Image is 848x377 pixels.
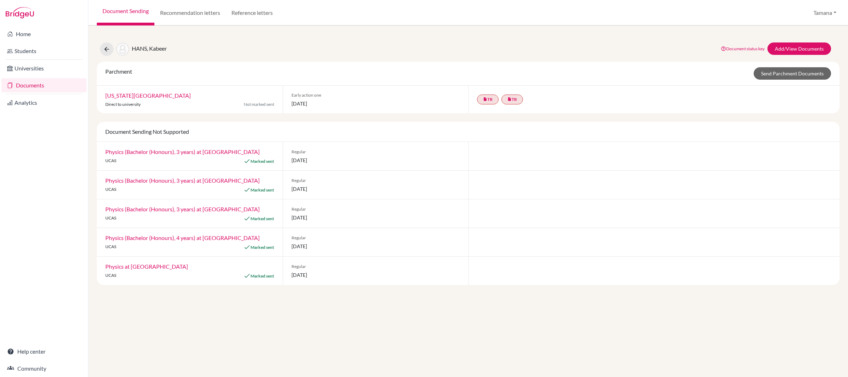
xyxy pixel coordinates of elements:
a: Physics at [GEOGRAPHIC_DATA] [105,263,188,270]
span: Not marked sent [244,101,274,108]
span: Early action one [291,92,460,98]
a: Documents [1,78,87,92]
span: UCAS [105,273,116,278]
span: Direct to university [105,102,141,107]
a: Document status key [721,46,765,51]
a: Send Parchment Documents [754,67,831,80]
i: insert_drive_file [483,97,487,101]
span: Marked sent [251,187,274,193]
span: [DATE] [291,242,460,250]
span: Marked sent [251,159,274,164]
a: [US_STATE][GEOGRAPHIC_DATA] [105,92,191,99]
span: UCAS [105,187,116,192]
a: Physics (Bachelor (Honours), 3 years) at [GEOGRAPHIC_DATA] [105,148,260,155]
a: Community [1,361,87,376]
span: Marked sent [251,245,274,250]
a: Add/View Documents [767,42,831,55]
a: insert_drive_fileTR [477,95,499,104]
button: Tamana [810,6,840,19]
img: Bridge-U [6,7,34,18]
a: insert_drive_fileTR [501,95,523,104]
a: Help center [1,344,87,359]
i: insert_drive_file [507,97,512,101]
a: Home [1,27,87,41]
span: Regular [291,235,460,241]
span: UCAS [105,158,116,163]
span: [DATE] [291,271,460,279]
span: [DATE] [291,185,460,193]
span: Marked sent [251,273,274,279]
a: Physics (Bachelor (Honours), 3 years) at [GEOGRAPHIC_DATA] [105,206,260,212]
span: HANS, Kabeer [132,45,167,52]
span: Regular [291,263,460,270]
span: Marked sent [251,216,274,221]
a: Universities [1,61,87,75]
span: [DATE] [291,156,460,164]
a: Physics (Bachelor (Honours), 3 years) at [GEOGRAPHIC_DATA] [105,177,260,184]
a: Physics (Bachelor (Honours), 4 years) at [GEOGRAPHIC_DATA] [105,234,260,241]
span: Document Sending Not Supported [105,128,189,135]
span: [DATE] [291,100,460,107]
span: Parchment [105,68,132,75]
span: UCAS [105,244,116,249]
span: Regular [291,177,460,184]
a: Analytics [1,96,87,110]
span: Regular [291,206,460,212]
span: [DATE] [291,214,460,221]
a: Students [1,44,87,58]
span: Regular [291,149,460,155]
span: UCAS [105,215,116,221]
